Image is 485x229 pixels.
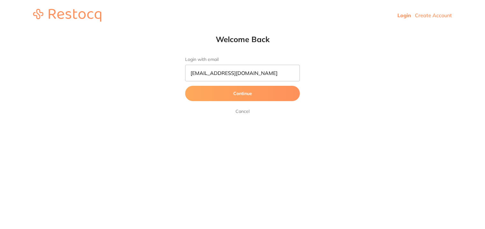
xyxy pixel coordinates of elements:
[185,86,300,101] button: Continue
[172,34,313,44] h1: Welcome Back
[185,57,300,62] label: Login with email
[234,107,251,115] a: Cancel
[33,9,101,22] img: restocq_logo.svg
[397,12,411,18] a: Login
[415,12,452,18] a: Create Account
